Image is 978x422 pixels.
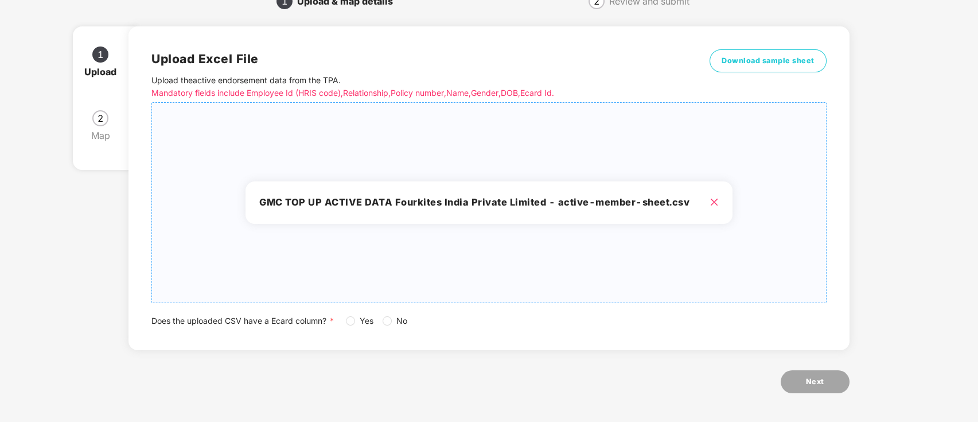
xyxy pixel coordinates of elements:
span: Download sample sheet [722,55,815,67]
div: Does the uploaded CSV have a Ecard column? [151,315,827,327]
span: close [710,198,719,207]
h2: Upload Excel File [151,49,685,68]
button: Download sample sheet [710,49,827,72]
span: 2 [98,114,103,123]
p: Upload the active endorsement data from the TPA . [151,74,685,99]
span: No [392,315,412,327]
h3: GMC TOP UP ACTIVE DATA Fourkites India Private Limited - active-member-sheet.csv [259,195,719,210]
p: Mandatory fields include Employee Id (HRIS code), Relationship, Policy number, Name, Gender, DOB,... [151,87,685,99]
div: Upload [84,63,126,81]
span: Yes [355,315,378,327]
span: GMC TOP UP ACTIVE DATA Fourkites India Private Limited - active-member-sheet.csv close [152,103,826,303]
span: 1 [98,50,103,59]
div: Map [91,126,119,145]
